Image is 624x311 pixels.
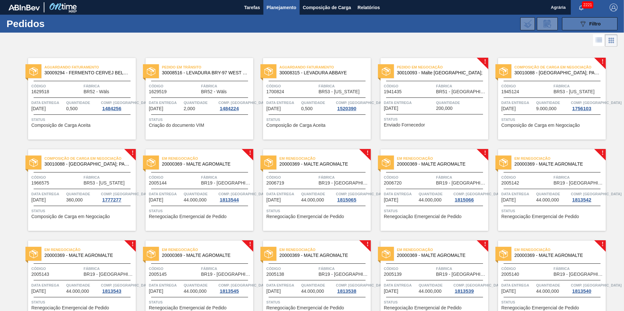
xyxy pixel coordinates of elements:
[419,282,452,289] span: Quantidade
[147,250,155,258] img: status
[384,89,402,94] span: 1941435
[149,299,252,305] span: Status
[501,89,519,94] span: 1945124
[554,174,604,181] span: Fábrica
[44,70,131,75] span: 30009294 - FERMENTO CERVEJ BELLE SAISON PC 0,5 KG
[266,272,284,277] span: 2005138
[266,198,281,202] span: 19/08/2025
[301,106,313,111] span: 0,500
[382,250,390,258] img: status
[384,289,398,294] span: 19/08/2025
[136,149,253,231] a: !statusEm renegociação20000369 - MALTE AGROMALTECódigo2005144FábricaBR19 - [GEOGRAPHIC_DATA]Data ...
[218,106,240,111] div: 1484224
[571,289,592,294] div: 1813540
[31,272,49,277] span: 2005143
[44,155,136,162] span: Composição de Carga em Negociação
[84,89,109,94] span: BR52 - Wäls
[554,89,595,94] span: BR53 - Colorado
[336,106,357,111] div: 1520390
[266,191,300,197] span: Data entrega
[301,191,335,197] span: Quantidade
[319,89,360,94] span: BR53 - Colorado
[149,191,182,197] span: Data entrega
[436,89,487,94] span: BR51 - Bohemia
[201,181,252,185] span: BR19 - Nova Rio
[397,253,483,258] span: 20000369 - MALTE AGROMALTE
[336,99,369,111] a: Comp. [GEOGRAPHIC_DATA]1520390
[536,289,559,294] span: 44.000,000
[501,99,535,106] span: Data entrega
[149,181,167,185] span: 2005144
[384,282,417,289] span: Data entrega
[301,99,335,106] span: Quantidade
[31,123,90,128] span: Composição de Carga Aceita
[149,282,182,289] span: Data entrega
[397,155,488,162] span: Em renegociação
[384,106,398,111] span: 14/05/2025
[501,123,580,128] span: Composição de Carga em Negociação
[453,282,487,294] a: Comp. [GEOGRAPHIC_DATA]1813539
[384,116,487,123] span: Status
[101,282,134,294] a: Comp. [GEOGRAPHIC_DATA]1813543
[536,106,556,111] span: 9.000,000
[453,282,504,289] span: Comp. Carga
[303,4,351,11] span: Composição de Carga
[319,265,369,272] span: Fábrica
[319,83,369,89] span: Fábrica
[101,99,134,111] a: Comp. [GEOGRAPHIC_DATA]1484256
[336,99,386,106] span: Comp. Carga
[501,265,552,272] span: Código
[279,155,371,162] span: Em renegociação
[266,123,325,128] span: Composição de Carga Aceita
[184,106,195,111] span: 2,000
[397,162,483,167] span: 20000369 - MALTE AGROMALTE
[336,289,357,294] div: 1813538
[84,265,134,272] span: Fábrica
[571,3,592,12] button: Notificações
[536,282,569,289] span: Quantidade
[571,99,604,111] a: Comp. [GEOGRAPHIC_DATA]1756103
[162,246,253,253] span: Em renegociação
[610,4,617,11] img: Logout
[162,64,253,70] span: Pedido em Trânsito
[266,265,317,272] span: Código
[149,99,182,106] span: Data entrega
[218,191,252,202] a: Comp. [GEOGRAPHIC_DATA]1813544
[514,70,601,75] span: 30010088 - MALTE; PALE ALE;
[266,181,284,185] span: 2006719
[384,99,434,106] span: Data entrega
[184,282,217,289] span: Quantidade
[149,123,204,128] span: Criação do documento VIM
[536,198,559,202] span: 44.000,000
[101,191,134,202] a: Comp. [GEOGRAPHIC_DATA]1777277
[571,282,621,289] span: Comp. Carga
[101,197,122,202] div: 1777277
[29,67,38,76] img: status
[66,191,100,197] span: Quantidade
[31,265,82,272] span: Código
[384,214,461,219] span: Renegociação Emergencial de Pedido
[536,99,569,106] span: Quantidade
[162,155,253,162] span: Em renegociação
[31,289,46,294] span: 19/08/2025
[279,162,366,167] span: 20000369 - MALTE AGROMALTE
[384,272,402,277] span: 2005139
[66,99,100,106] span: Quantidade
[384,305,461,310] span: Renegociação Emergencial de Pedido
[501,198,516,202] span: 19/08/2025
[384,299,487,305] span: Status
[84,174,134,181] span: Fábrica
[264,67,273,76] img: status
[501,208,604,214] span: Status
[419,191,452,197] span: Quantidade
[101,191,151,197] span: Comp. Carga
[436,174,487,181] span: Fábrica
[501,272,519,277] span: 2005140
[66,106,78,111] span: 0,500
[436,99,487,106] span: Quantidade
[44,162,131,167] span: 30010088 - MALTE; PALE ALE;
[18,58,136,140] a: statusAguardando Faturamento30009294 - FERMENTO CERVEJ BELLE SAISON PC 0,5 KGCódigo1629518Fábrica...
[488,149,606,231] a: !statusEm renegociação20000369 - MALTE AGROMALTECódigo2005142FábricaBR19 - [GEOGRAPHIC_DATA]Data ...
[501,83,552,89] span: Código
[162,253,248,258] span: 20000369 - MALTE AGROMALTE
